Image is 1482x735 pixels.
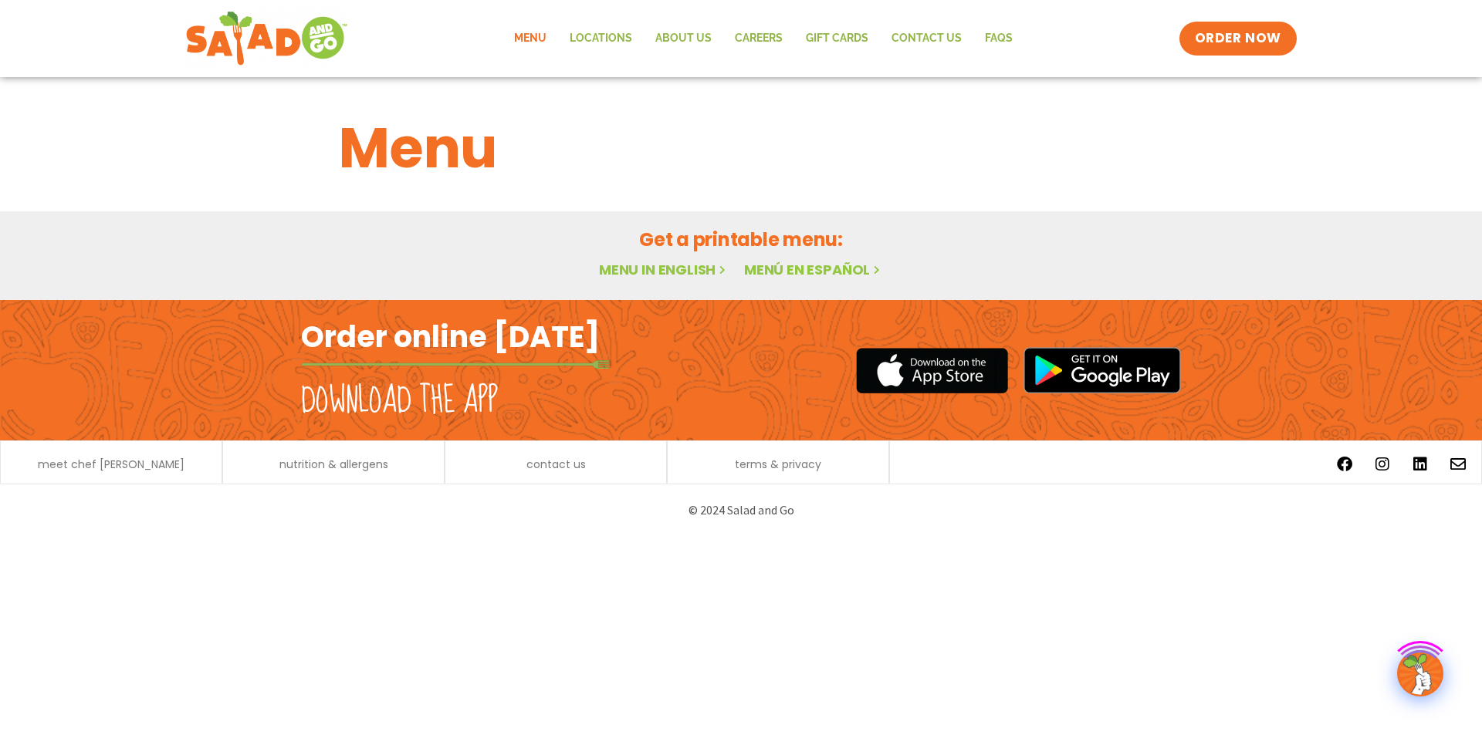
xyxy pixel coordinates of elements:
a: ORDER NOW [1179,22,1297,56]
h2: Get a printable menu: [339,226,1143,253]
img: new-SAG-logo-768×292 [185,8,348,69]
a: GIFT CARDS [794,21,880,56]
h2: Order online [DATE] [301,318,600,356]
img: fork [301,360,610,369]
a: nutrition & allergens [279,459,388,470]
img: google_play [1024,347,1181,393]
h2: Download the app [301,379,498,423]
a: terms & privacy [735,459,821,470]
p: © 2024 Salad and Go [309,500,1173,521]
a: Menu in English [599,260,729,279]
nav: Menu [502,21,1024,56]
a: Locations [558,21,644,56]
a: meet chef [PERSON_NAME] [38,459,184,470]
a: About Us [644,21,723,56]
h1: Menu [339,106,1143,190]
a: Careers [723,21,794,56]
span: ORDER NOW [1195,29,1281,48]
a: Menu [502,21,558,56]
a: contact us [526,459,586,470]
a: Contact Us [880,21,973,56]
a: FAQs [973,21,1024,56]
a: Menú en español [744,260,883,279]
img: appstore [856,346,1008,396]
